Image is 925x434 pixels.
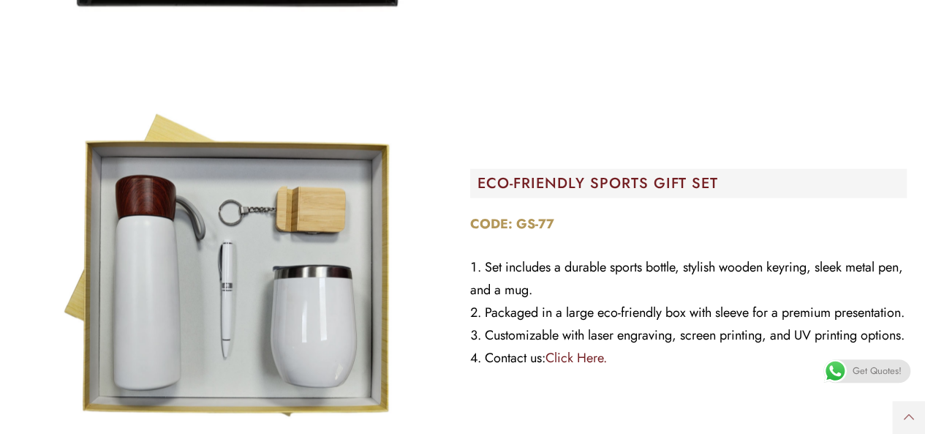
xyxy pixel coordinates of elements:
[470,302,907,324] li: Packaged in a large eco-friendly box with sleeve for a premium presentation.
[470,324,907,347] li: Customizable with laser engraving, screen printing, and UV printing options.
[545,348,607,367] a: Click Here.
[470,256,907,302] li: Set includes a durable sports bottle, stylish wooden keyring, sleek metal pen, and a mug.
[477,176,907,191] h2: ECO-FRIENDLY SPORTS GIFT SET
[853,359,902,383] span: Get Quotes!
[470,347,907,370] li: Contact us:
[470,214,554,233] strong: CODE: GS-77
